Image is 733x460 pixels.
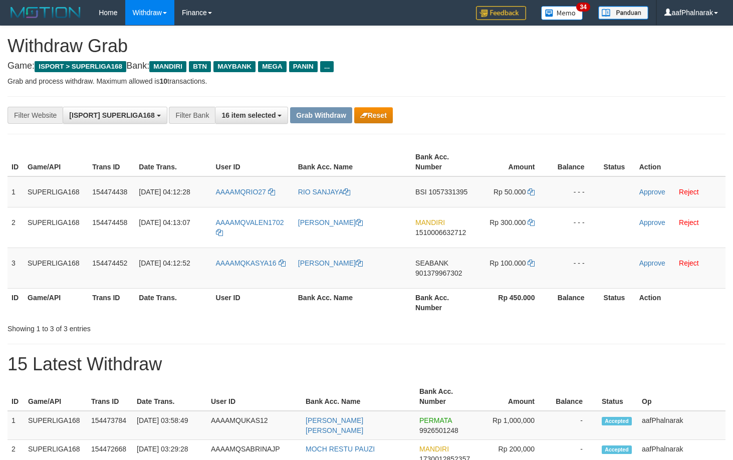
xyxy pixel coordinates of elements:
[135,148,211,176] th: Date Trans.
[419,445,449,453] span: MANDIRI
[8,36,725,56] h1: Withdraw Grab
[8,354,725,374] h1: 15 Latest Withdraw
[8,288,24,317] th: ID
[354,107,393,123] button: Reset
[306,445,375,453] a: MOCH RESTU PAUZI
[169,107,215,124] div: Filter Bank
[576,3,590,12] span: 34
[139,218,190,226] span: [DATE] 04:13:07
[24,411,87,440] td: SUPERLIGA168
[679,259,699,267] a: Reject
[302,382,415,411] th: Bank Acc. Name
[159,77,167,85] strong: 10
[216,218,284,226] span: AAAAMQVALEN1702
[139,259,190,267] span: [DATE] 04:12:52
[92,218,127,226] span: 154474458
[92,188,127,196] span: 154474438
[8,5,84,20] img: MOTION_logo.png
[635,288,725,317] th: Action
[212,288,294,317] th: User ID
[24,248,88,288] td: SUPERLIGA168
[415,188,427,196] span: BSI
[207,382,302,411] th: User ID
[298,188,351,196] a: RIO SANJAYA
[550,148,599,176] th: Balance
[294,288,411,317] th: Bank Acc. Name
[213,61,256,72] span: MAYBANK
[24,207,88,248] td: SUPERLIGA168
[477,382,550,411] th: Amount
[550,288,599,317] th: Balance
[133,411,207,440] td: [DATE] 03:58:49
[550,176,599,207] td: - - -
[550,248,599,288] td: - - -
[207,411,302,440] td: AAAAMQUKAS12
[638,411,725,440] td: aafPhalnarak
[63,107,167,124] button: [ISPORT] SUPERLIGA168
[415,269,462,277] span: Copy 901379967302 to clipboard
[475,288,550,317] th: Rp 450.000
[189,61,211,72] span: BTN
[8,320,298,334] div: Showing 1 to 3 of 3 entries
[212,148,294,176] th: User ID
[8,411,24,440] td: 1
[133,382,207,411] th: Date Trans.
[306,416,363,434] a: [PERSON_NAME] [PERSON_NAME]
[541,6,583,20] img: Button%20Memo.svg
[87,411,133,440] td: 154473784
[598,6,648,20] img: panduan.png
[24,288,88,317] th: Game/API
[8,148,24,176] th: ID
[494,188,526,196] span: Rp 50.000
[679,188,699,196] a: Reject
[216,259,277,267] span: AAAAMQKASYA16
[429,188,468,196] span: Copy 1057331395 to clipboard
[289,61,318,72] span: PANIN
[216,218,284,237] a: AAAAMQVALEN1702
[602,445,632,454] span: Accepted
[490,259,526,267] span: Rp 100.000
[69,111,154,119] span: [ISPORT] SUPERLIGA168
[24,176,88,207] td: SUPERLIGA168
[216,188,275,196] a: AAAAMQRIO27
[8,207,24,248] td: 2
[550,382,598,411] th: Balance
[419,416,452,424] span: PERMATA
[221,111,276,119] span: 16 item selected
[92,259,127,267] span: 154474452
[635,148,725,176] th: Action
[320,61,334,72] span: ...
[639,259,665,267] a: Approve
[639,218,665,226] a: Approve
[216,259,286,267] a: AAAAMQKASYA16
[8,176,24,207] td: 1
[216,188,266,196] span: AAAAMQRIO27
[290,107,352,123] button: Grab Withdraw
[8,76,725,86] p: Grab and process withdraw. Maximum allowed is transactions.
[528,218,535,226] a: Copy 300000 to clipboard
[528,188,535,196] a: Copy 50000 to clipboard
[411,288,475,317] th: Bank Acc. Number
[490,218,526,226] span: Rp 300.000
[679,218,699,226] a: Reject
[8,248,24,288] td: 3
[477,411,550,440] td: Rp 1,000,000
[149,61,186,72] span: MANDIRI
[638,382,725,411] th: Op
[600,148,635,176] th: Status
[600,288,635,317] th: Status
[298,259,363,267] a: [PERSON_NAME]
[550,411,598,440] td: -
[258,61,287,72] span: MEGA
[87,382,133,411] th: Trans ID
[8,107,63,124] div: Filter Website
[419,426,458,434] span: Copy 9926501248 to clipboard
[598,382,638,411] th: Status
[24,148,88,176] th: Game/API
[88,148,135,176] th: Trans ID
[411,148,475,176] th: Bank Acc. Number
[8,61,725,71] h4: Game: Bank:
[415,228,466,237] span: Copy 1510006632712 to clipboard
[298,218,363,226] a: [PERSON_NAME]
[415,382,477,411] th: Bank Acc. Number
